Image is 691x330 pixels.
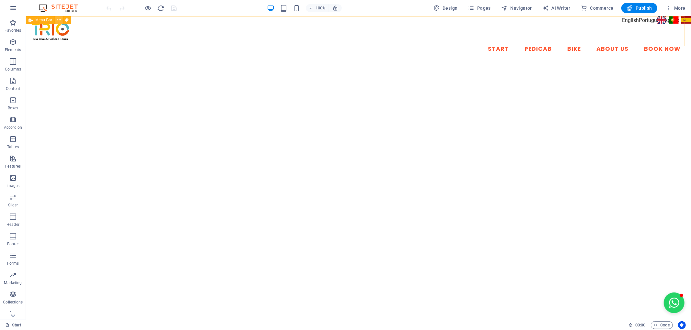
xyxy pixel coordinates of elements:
p: Columns [5,67,21,72]
button: Open chat window [638,276,659,297]
span: Menu Bar [35,18,52,22]
p: Footer [7,241,19,247]
button: Usercentrics [678,321,686,329]
button: Pages [466,3,493,13]
button: Publish [621,3,657,13]
p: Header [6,222,19,227]
h6: 100% [316,4,326,12]
button: Design [431,3,460,13]
p: Boxes [8,105,18,111]
p: Marketing [4,280,22,285]
button: Click here to leave preview mode and continue editing [144,4,152,12]
button: More [662,3,688,13]
p: Elements [5,47,21,52]
i: On resize automatically adjust zoom level to fit chosen device. [332,5,338,11]
p: Slider [8,203,18,208]
span: 00 00 [635,321,645,329]
span: Commerce [581,5,614,11]
img: Editor Logo [37,4,86,12]
span: Navigator [501,5,532,11]
span: : [640,323,641,327]
p: Images [6,183,20,188]
a: Click to cancel selection. Double-click to open Pages [5,321,21,329]
span: More [665,5,685,11]
button: AI Writer [540,3,573,13]
p: Collections [3,300,23,305]
button: Commerce [578,3,616,13]
span: Design [433,5,458,11]
p: Forms [7,261,19,266]
h6: Session time [628,321,646,329]
button: Code [651,321,673,329]
p: Content [6,86,20,91]
span: Code [654,321,670,329]
i: Reload page [157,5,165,12]
p: Accordion [4,125,22,130]
p: Features [5,164,21,169]
button: Navigator [499,3,535,13]
span: Publish [627,5,652,11]
button: reload [157,4,165,12]
span: Pages [468,5,491,11]
button: 100% [306,4,329,12]
span: AI Writer [542,5,570,11]
p: Favorites [5,28,21,33]
p: Tables [7,144,19,149]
